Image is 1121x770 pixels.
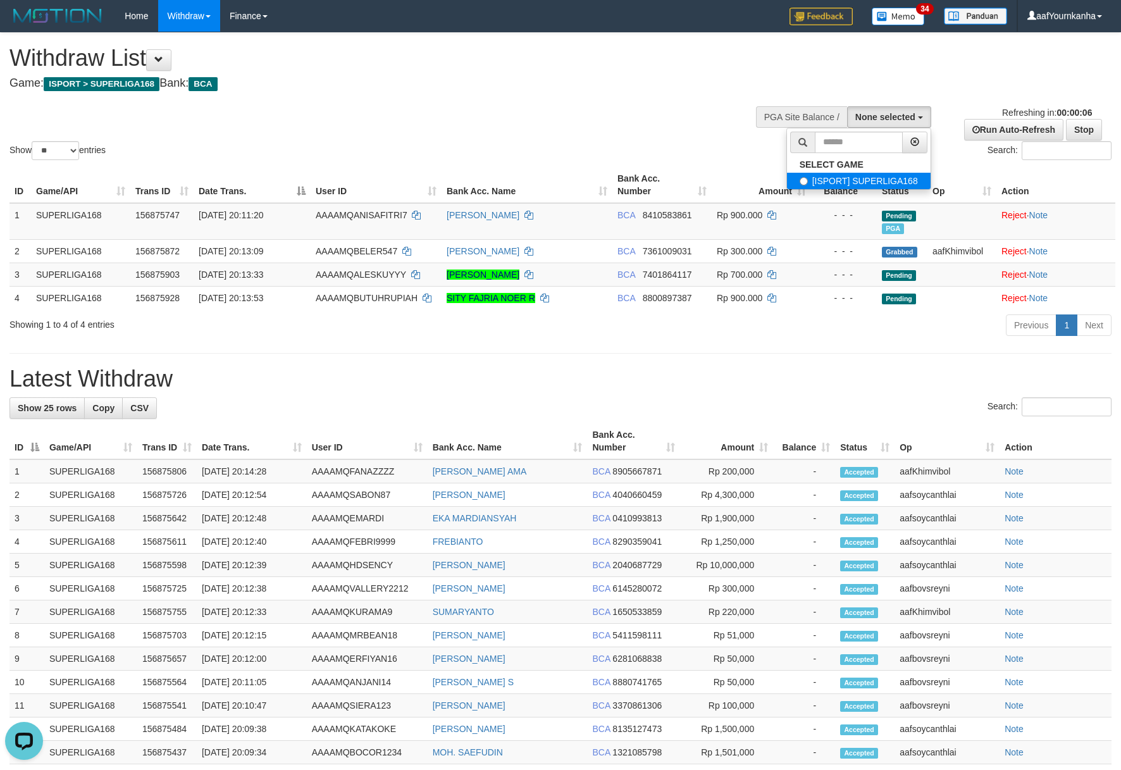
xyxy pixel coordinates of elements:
td: 3 [9,263,31,286]
a: Stop [1066,119,1102,140]
span: Pending [882,294,916,304]
a: Note [1005,677,1024,687]
a: [PERSON_NAME] AMA [433,466,527,476]
th: Amount: activate to sort column ascending [712,167,811,203]
span: None selected [855,112,915,122]
td: AAAAMQEMARDI [307,507,428,530]
td: AAAAMQFEBRI9999 [307,530,428,554]
span: [DATE] 20:11:20 [199,210,263,220]
th: User ID: activate to sort column ascending [311,167,442,203]
td: Rp 1,501,000 [680,741,773,764]
td: [DATE] 20:12:33 [197,600,307,624]
span: 156875928 [135,293,180,303]
td: 6 [9,577,44,600]
td: Rp 4,300,000 [680,483,773,507]
span: Copy 1321085798 to clipboard [612,747,662,757]
label: Show entries [9,141,106,160]
th: Action [996,167,1115,203]
td: [DATE] 20:12:15 [197,624,307,647]
select: Showentries [32,141,79,160]
td: 156875726 [137,483,197,507]
span: Copy 7361009031 to clipboard [643,246,692,256]
td: 156875437 [137,741,197,764]
label: Search: [988,397,1112,416]
span: Grabbed [882,247,917,258]
img: MOTION_logo.png [9,6,106,25]
div: - - - [816,245,872,258]
span: CSV [130,403,149,413]
span: AAAAMQBELER547 [316,246,397,256]
span: Pending [882,211,916,221]
span: BCA [617,246,635,256]
a: [PERSON_NAME] [433,490,505,500]
td: SUPERLIGA168 [44,671,137,694]
td: aafbovsreyni [895,694,1000,717]
span: BCA [592,607,610,617]
td: AAAAMQFANAZZZZ [307,459,428,483]
td: aafsoycanthlai [895,554,1000,577]
td: 156875725 [137,577,197,600]
h4: Game: Bank: [9,77,734,90]
td: Rp 50,000 [680,647,773,671]
td: Rp 1,900,000 [680,507,773,530]
span: Copy [92,403,115,413]
td: 11 [9,694,44,717]
th: Status: activate to sort column ascending [835,423,895,459]
span: BCA [592,677,610,687]
span: BCA [592,560,610,570]
span: BCA [592,490,610,500]
td: AAAAMQHDSENCY [307,554,428,577]
td: 156875642 [137,507,197,530]
td: 4 [9,286,31,309]
td: [DATE] 20:10:47 [197,694,307,717]
td: 7 [9,600,44,624]
span: BCA [592,513,610,523]
td: SUPERLIGA168 [31,203,130,240]
a: Note [1005,466,1024,476]
div: PGA Site Balance / [756,106,847,128]
a: [PERSON_NAME] [433,630,505,640]
span: [DATE] 20:13:09 [199,246,263,256]
th: Game/API: activate to sort column ascending [31,167,130,203]
button: None selected [847,106,931,128]
a: Copy [84,397,123,419]
td: aafsoycanthlai [895,530,1000,554]
span: BCA [592,724,610,734]
td: SUPERLIGA168 [31,239,130,263]
img: Button%20Memo.svg [872,8,925,25]
td: Rp 10,000,000 [680,554,773,577]
a: Note [1029,246,1048,256]
th: Bank Acc. Number: activate to sort column ascending [587,423,680,459]
td: aafKhimvibol [895,600,1000,624]
td: 4 [9,530,44,554]
span: ISPORT > SUPERLIGA168 [44,77,159,91]
a: [PERSON_NAME] [433,583,505,593]
td: aafsoycanthlai [895,483,1000,507]
span: 156875903 [135,270,180,280]
span: AAAAMQANISAFITRI7 [316,210,407,220]
div: - - - [816,292,872,304]
span: Accepted [840,607,878,618]
td: - [773,741,835,764]
th: Op: activate to sort column ascending [895,423,1000,459]
a: Reject [1001,246,1027,256]
td: aafbovsreyni [895,577,1000,600]
td: Rp 300,000 [680,577,773,600]
td: aafsoycanthlai [895,717,1000,741]
a: Show 25 rows [9,397,85,419]
h1: Latest Withdraw [9,366,1112,392]
span: [DATE] 20:13:33 [199,270,263,280]
a: [PERSON_NAME] [433,654,505,664]
td: 156875598 [137,554,197,577]
td: - [773,483,835,507]
td: Rp 220,000 [680,600,773,624]
a: SITY FAJRIA NOER R [447,293,535,303]
a: Note [1005,560,1024,570]
a: Previous [1006,314,1056,336]
td: [DATE] 20:12:38 [197,577,307,600]
th: ID: activate to sort column descending [9,423,44,459]
span: Copy 8290359041 to clipboard [612,537,662,547]
b: SELECT GAME [800,159,864,170]
a: FREBIANTO [433,537,483,547]
td: SUPERLIGA168 [44,694,137,717]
